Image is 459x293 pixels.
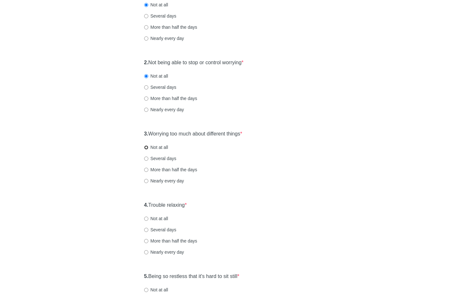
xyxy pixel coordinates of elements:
label: Not at all [144,215,168,222]
label: More than half the days [144,238,197,244]
input: Nearly every day [144,179,148,183]
label: Nearly every day [144,35,184,42]
label: Not at all [144,144,168,150]
label: More than half the days [144,24,197,30]
label: Not at all [144,2,168,8]
input: Nearly every day [144,250,148,254]
strong: 4. [144,202,148,208]
label: Nearly every day [144,178,184,184]
label: Worrying too much about different things [144,130,242,138]
strong: 5. [144,274,148,279]
input: Several days [144,228,148,232]
input: More than half the days [144,239,148,243]
label: More than half the days [144,166,197,173]
input: More than half the days [144,168,148,172]
input: Nearly every day [144,108,148,112]
label: Not at all [144,73,168,79]
label: Several days [144,155,176,162]
input: Not at all [144,3,148,7]
strong: 2. [144,60,148,65]
label: Not at all [144,287,168,293]
input: Not at all [144,74,148,78]
input: Not at all [144,217,148,221]
input: Not at all [144,145,148,150]
input: Not at all [144,288,148,292]
label: More than half the days [144,95,197,102]
input: Several days [144,85,148,89]
label: Nearly every day [144,249,184,255]
input: More than half the days [144,96,148,101]
input: Nearly every day [144,36,148,41]
label: Being so restless that it's hard to sit still [144,273,239,280]
label: Trouble relaxing [144,202,187,209]
label: Several days [144,13,176,19]
input: Several days [144,157,148,161]
label: Not being able to stop or control worrying [144,59,244,66]
input: More than half the days [144,25,148,29]
label: Several days [144,84,176,90]
strong: 3. [144,131,148,136]
label: Several days [144,227,176,233]
input: Several days [144,14,148,18]
label: Nearly every day [144,106,184,113]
